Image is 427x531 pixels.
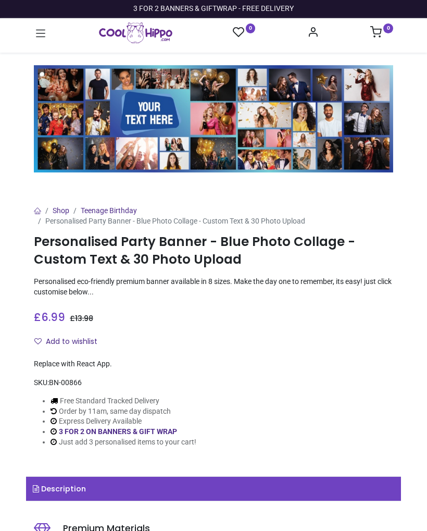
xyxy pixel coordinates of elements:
sup: 0 [246,23,256,33]
h1: Personalised Party Banner - Blue Photo Collage - Custom Text & 30 Photo Upload [34,233,393,269]
a: Shop [53,206,69,215]
li: Express Delivery Available [51,416,196,427]
div: 3 FOR 2 BANNERS & GIFTWRAP - FREE DELIVERY [133,4,294,14]
span: 6.99 [41,310,65,325]
li: Order by 11am, same day dispatch [51,406,196,417]
li: Free Standard Tracked Delivery [51,396,196,406]
a: 0 [370,29,393,38]
span: £ [34,310,65,325]
a: Logo of Cool Hippo [99,22,172,43]
img: Cool Hippo [99,22,172,43]
i: Add to wishlist [34,338,42,345]
div: SKU: [34,378,393,388]
li: Just add 3 personalised items to your cart! [51,437,196,448]
span: BN-00866 [49,378,82,387]
span: 13.98 [75,313,93,324]
p: Personalised eco-friendly premium banner available in 8 sizes. Make the day one to remember, its ... [34,277,393,297]
span: £ [70,313,93,324]
a: Description [26,477,401,501]
span: Personalised Party Banner - Blue Photo Collage - Custom Text & 30 Photo Upload [45,217,305,225]
a: 3 FOR 2 ON BANNERS & GIFT WRAP [59,427,177,436]
button: Add to wishlistAdd to wishlist [34,333,106,351]
sup: 0 [383,23,393,33]
a: Account Info [307,29,319,38]
a: 0 [233,26,256,39]
div: Replace with React App. [34,359,393,369]
img: Personalised Party Banner - Blue Photo Collage - Custom Text & 30 Photo Upload [34,65,393,173]
a: Teenage Birthday [81,206,137,215]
